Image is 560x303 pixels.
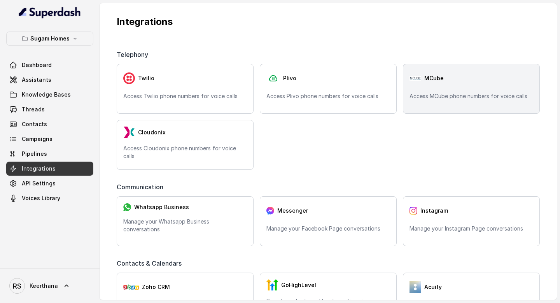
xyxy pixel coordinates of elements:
img: messenger.2e14a0163066c29f9ca216c7989aa592.svg [266,207,274,215]
span: Contacts & Calendars [117,259,185,268]
span: Whatsapp Business [134,203,189,211]
span: API Settings [22,180,56,187]
img: zohoCRM.b78897e9cd59d39d120b21c64f7c2b3a.svg [123,284,139,290]
button: Sugam Homes [6,32,93,46]
img: Pj9IrDBdEGgAAAABJRU5ErkJggg== [409,76,421,80]
span: Twilio [138,74,154,82]
p: Access Plivo phone numbers for voice calls [266,92,390,100]
span: Knowledge Bases [22,91,71,99]
span: Voices Library [22,194,60,202]
a: API Settings [6,176,93,190]
img: 5vvjV8cQY1AVHSZc2N7qU9QabzYIM+zpgiA0bbq9KFoni1IQNE8dHPp0leJjYW31UJeOyZnSBUO77gdMaNhFCgpjLZzFnVhVC... [409,281,421,293]
img: light.svg [19,6,81,19]
a: Threads [6,102,93,116]
p: Access Cloudonix phone numbers for voice calls [123,144,247,160]
span: Telephony [117,50,151,59]
span: Zoho CRM [142,283,170,291]
p: Access Twilio phone numbers for voice calls [123,92,247,100]
span: MCube [424,74,444,82]
span: Communication [117,182,166,192]
img: LzEnlUgADIwsuYwsTIxNLkxQDEyBEgDTDZAMjs1Qgy9jUyMTMxBzEB8uASKBKLgDqFxF08kI1lQAAAABJRU5ErkJggg== [123,127,135,138]
span: Dashboard [22,61,52,69]
span: Integrations [22,165,56,173]
span: Contacts [22,120,47,128]
span: Keerthana [30,282,58,290]
a: Contacts [6,117,93,131]
span: Cloudonix [138,129,166,136]
p: Access MCube phone numbers for voice calls [409,92,533,100]
a: Dashboard [6,58,93,72]
p: Manage your Instagram Page conversations [409,225,533,233]
img: instagram.04eb0078a085f83fc525.png [409,207,417,215]
span: Campaigns [22,135,52,143]
a: Knowledge Bases [6,88,93,102]
span: Threads [22,106,45,113]
p: Manage your Facebook Page conversations [266,225,390,233]
img: plivo.d3d850b57a745af99832d897a96997ac.svg [266,72,280,85]
img: GHL.59f7fa3143240424d279.png [266,279,278,291]
span: Pipelines [22,150,47,158]
p: Manage your Whatsapp Business conversations [123,218,247,233]
span: Assistants [22,76,51,84]
a: Keerthana [6,275,93,297]
a: Integrations [6,162,93,176]
span: GoHighLevel [281,281,316,289]
span: Acuity [424,283,442,291]
text: RS [13,282,21,290]
img: twilio.7c09a4f4c219fa09ad352260b0a8157b.svg [123,72,135,84]
span: Messenger [277,207,308,215]
p: Sugam Homes [30,34,70,43]
a: Campaigns [6,132,93,146]
p: Integrations [117,16,540,28]
span: Instagram [420,207,448,215]
a: Voices Library [6,191,93,205]
a: Pipelines [6,147,93,161]
img: whatsapp.f50b2aaae0bd8934e9105e63dc750668.svg [123,203,131,211]
a: Assistants [6,73,93,87]
span: Plivo [283,74,296,82]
